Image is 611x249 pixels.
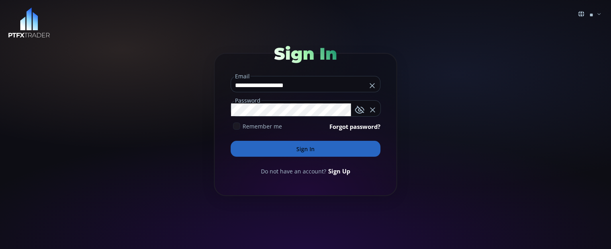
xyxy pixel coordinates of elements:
[231,141,380,157] button: Sign In
[329,122,380,131] a: Forgot password?
[231,167,380,175] div: Do not have an account?
[8,8,50,38] img: LOGO
[274,43,337,64] span: Sign In
[328,167,350,175] a: Sign Up
[243,122,282,130] span: Remember me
